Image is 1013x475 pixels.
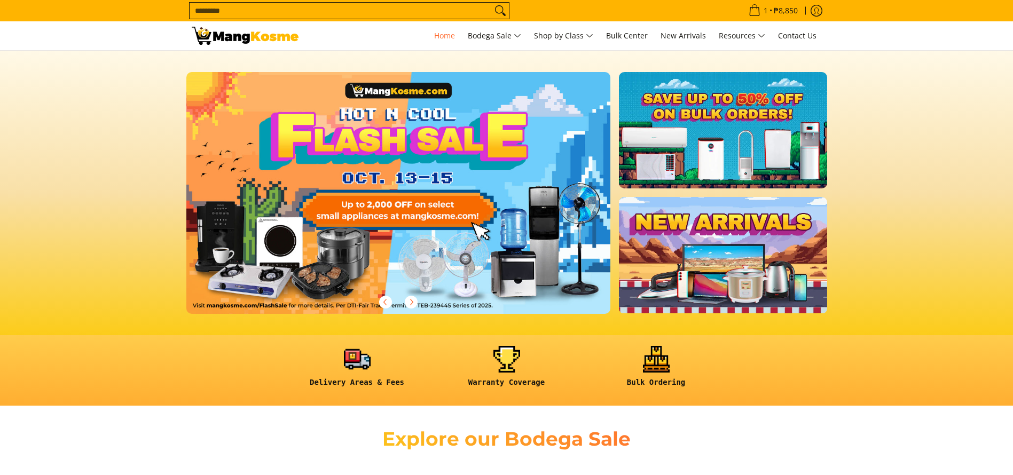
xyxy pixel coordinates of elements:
span: Contact Us [778,30,816,41]
a: Bulk Center [601,21,653,50]
a: New Arrivals [655,21,711,50]
a: Shop by Class [529,21,599,50]
button: Previous [374,290,397,314]
span: Bulk Center [606,30,648,41]
span: Resources [719,29,765,43]
span: Home [434,30,455,41]
a: Home [429,21,460,50]
h2: Explore our Bodega Sale [352,427,662,451]
span: • [745,5,801,17]
a: Resources [713,21,771,50]
span: Shop by Class [534,29,593,43]
a: <h6><strong>Warranty Coverage</strong></h6> [437,346,576,395]
a: <h6><strong>Delivery Areas & Fees</strong></h6> [288,346,427,395]
a: Contact Us [773,21,822,50]
img: Mang Kosme: Your Home Appliances Warehouse Sale Partner! [192,27,299,45]
span: 1 [762,7,769,14]
a: More [186,72,645,331]
button: Search [492,3,509,19]
span: Bodega Sale [468,29,521,43]
span: New Arrivals [661,30,706,41]
a: Bodega Sale [462,21,527,50]
span: ₱8,850 [772,7,799,14]
nav: Main Menu [309,21,822,50]
button: Next [399,290,423,314]
a: <h6><strong>Bulk Ordering</strong></h6> [587,346,726,395]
